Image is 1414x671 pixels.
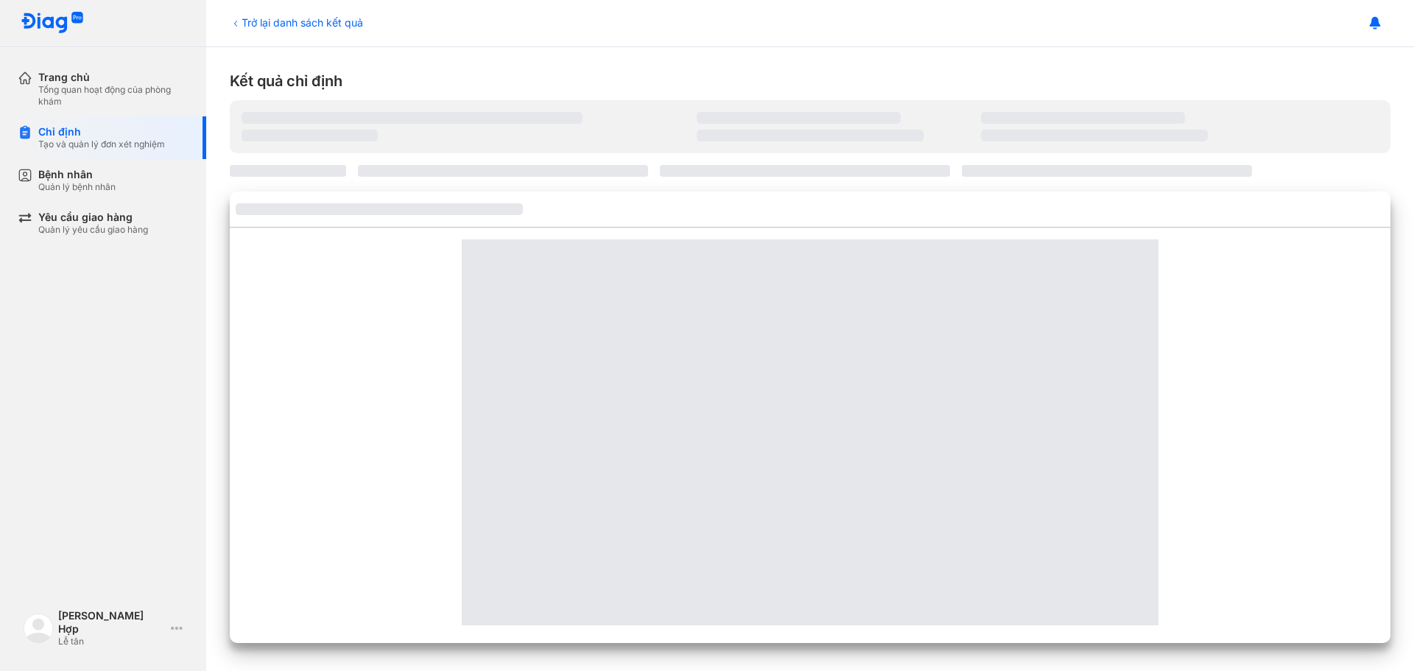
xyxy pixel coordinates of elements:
img: logo [24,614,53,643]
div: Bệnh nhân [38,168,116,181]
div: Trở lại danh sách kết quả [230,15,363,30]
div: Tạo và quản lý đơn xét nghiệm [38,138,165,150]
img: logo [21,12,84,35]
div: Tổng quan hoạt động của phòng khám [38,84,189,108]
div: Chỉ định [38,125,165,138]
div: Trang chủ [38,71,189,84]
div: [PERSON_NAME] Hợp [58,609,165,636]
div: Quản lý bệnh nhân [38,181,116,193]
div: Kết quả chỉ định [230,71,1390,91]
div: Yêu cầu giao hàng [38,211,148,224]
div: Quản lý yêu cầu giao hàng [38,224,148,236]
div: Lễ tân [58,636,165,647]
